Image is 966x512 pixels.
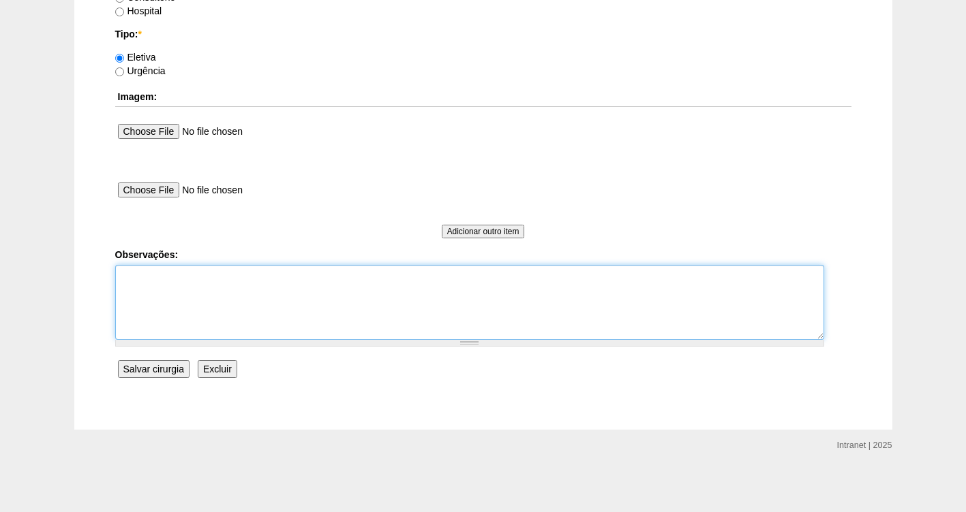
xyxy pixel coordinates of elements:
input: Salvar cirurgia [118,360,190,378]
div: Intranet | 2025 [837,438,892,452]
input: Urgência [115,67,124,76]
input: Eletiva [115,54,124,63]
label: Tipo: [115,27,851,41]
label: Eletiva [115,52,156,63]
input: Hospital [115,7,124,16]
input: Excluir [198,360,237,378]
label: Observações: [115,248,851,261]
span: Este campo é obrigatório. [138,29,141,39]
th: Imagem: [115,87,851,107]
input: Adicionar outro item [442,225,525,238]
label: Hospital [115,5,162,16]
label: Urgência [115,65,166,76]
